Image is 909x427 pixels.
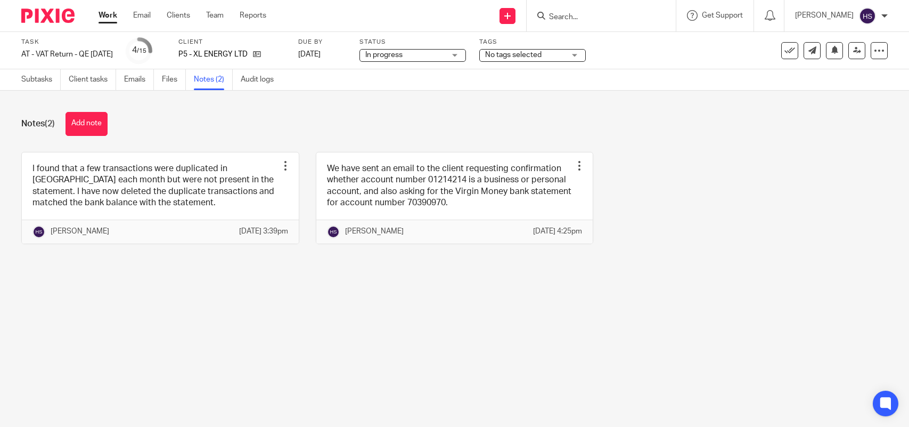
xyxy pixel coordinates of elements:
[32,225,45,238] img: svg%3E
[45,119,55,128] span: (2)
[548,13,644,22] input: Search
[194,69,233,90] a: Notes (2)
[178,38,285,46] label: Client
[21,69,61,90] a: Subtasks
[178,49,248,60] p: P5 - XL ENERGY LTD
[485,51,542,59] span: No tags selected
[365,51,403,59] span: In progress
[21,9,75,23] img: Pixie
[133,10,151,21] a: Email
[239,226,288,237] p: [DATE] 3:39pm
[795,10,854,21] p: [PERSON_NAME]
[99,10,117,21] a: Work
[137,48,146,54] small: /15
[21,49,113,60] div: AT - VAT Return - QE 31-08-2025
[162,69,186,90] a: Files
[69,69,116,90] a: Client tasks
[21,38,113,46] label: Task
[298,51,321,58] span: [DATE]
[479,38,586,46] label: Tags
[533,226,582,237] p: [DATE] 4:25pm
[132,44,146,57] div: 4
[241,69,282,90] a: Audit logs
[21,49,113,60] div: AT - VAT Return - QE [DATE]
[359,38,466,46] label: Status
[327,225,340,238] img: svg%3E
[21,118,55,130] h1: Notes
[702,12,743,19] span: Get Support
[65,112,108,136] button: Add note
[51,226,109,237] p: [PERSON_NAME]
[345,226,404,237] p: [PERSON_NAME]
[240,10,266,21] a: Reports
[124,69,154,90] a: Emails
[298,38,346,46] label: Due by
[167,10,190,21] a: Clients
[206,10,224,21] a: Team
[859,7,876,25] img: svg%3E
